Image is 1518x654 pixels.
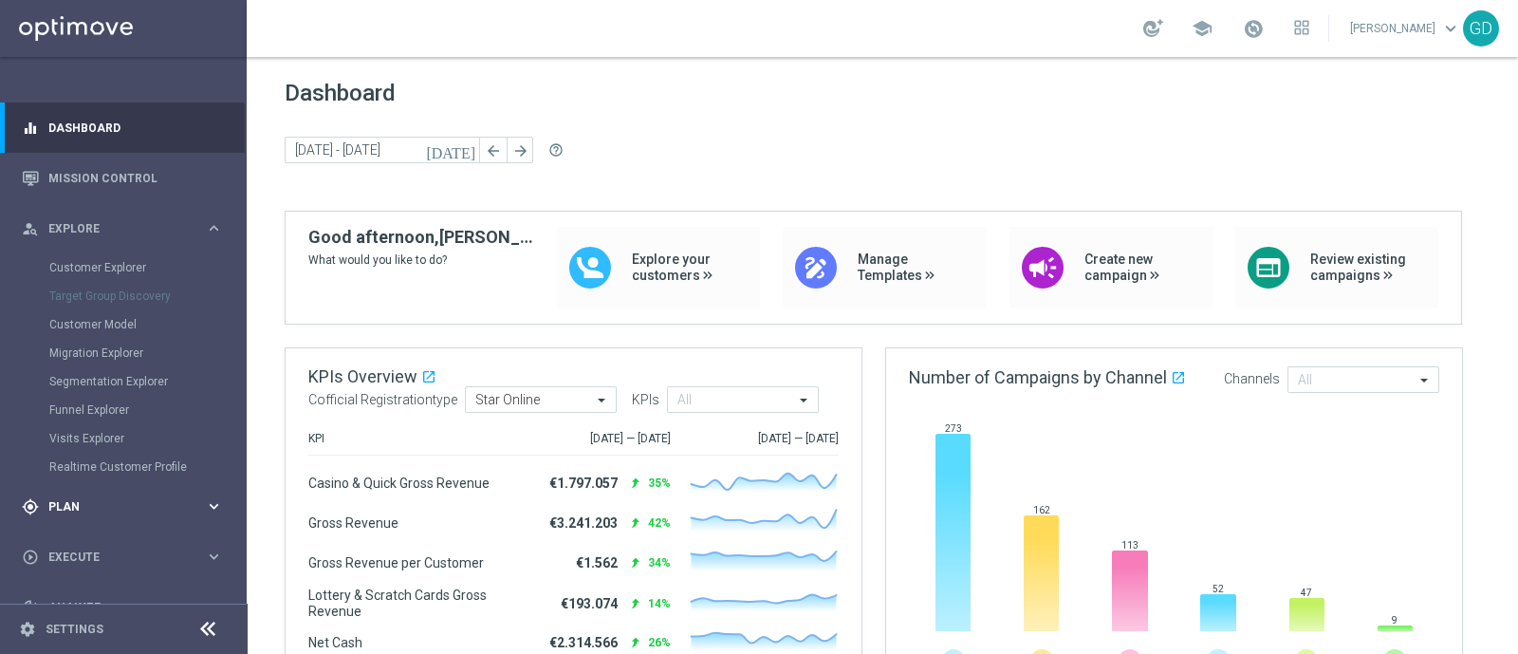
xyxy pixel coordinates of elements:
i: settings [19,621,36,638]
a: [PERSON_NAME]keyboard_arrow_down [1348,14,1463,43]
div: Explore [22,220,205,237]
div: Customer Explorer [49,253,245,282]
i: person_search [22,220,39,237]
i: keyboard_arrow_right [205,598,223,616]
a: Dashboard [48,103,223,153]
button: Mission Control [21,171,224,186]
button: play_circle_outline Execute keyboard_arrow_right [21,550,224,565]
div: Execute [22,549,205,566]
i: play_circle_outline [22,549,39,566]
div: Realtime Customer Profile [49,453,245,481]
div: Plan [22,498,205,515]
div: Funnel Explorer [49,396,245,424]
a: Mission Control [48,153,223,203]
span: Plan [48,501,205,513]
span: school [1192,18,1213,39]
span: keyboard_arrow_down [1440,18,1461,39]
a: Customer Model [49,317,197,332]
a: Settings [46,624,103,635]
div: Visits Explorer [49,424,245,453]
a: Visits Explorer [49,431,197,446]
span: Analyze [48,602,205,613]
i: track_changes [22,599,39,616]
div: Mission Control [22,153,223,203]
button: track_changes Analyze keyboard_arrow_right [21,600,224,615]
i: equalizer [22,120,39,137]
span: Execute [48,551,205,563]
div: Target Group Discovery [49,282,245,310]
i: keyboard_arrow_right [205,497,223,515]
a: Funnel Explorer [49,402,197,418]
div: Segmentation Explorer [49,367,245,396]
i: gps_fixed [22,498,39,515]
a: Migration Explorer [49,346,197,361]
a: Segmentation Explorer [49,374,197,389]
span: Explore [48,223,205,234]
div: Migration Explorer [49,339,245,367]
div: GD [1463,10,1499,47]
i: keyboard_arrow_right [205,219,223,237]
button: gps_fixed Plan keyboard_arrow_right [21,499,224,514]
div: Analyze [22,599,205,616]
div: Customer Model [49,310,245,339]
div: Dashboard [22,103,223,153]
button: person_search Explore keyboard_arrow_right [21,221,224,236]
a: Customer Explorer [49,260,197,275]
button: equalizer Dashboard [21,121,224,136]
a: Realtime Customer Profile [49,459,197,475]
i: keyboard_arrow_right [205,548,223,566]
